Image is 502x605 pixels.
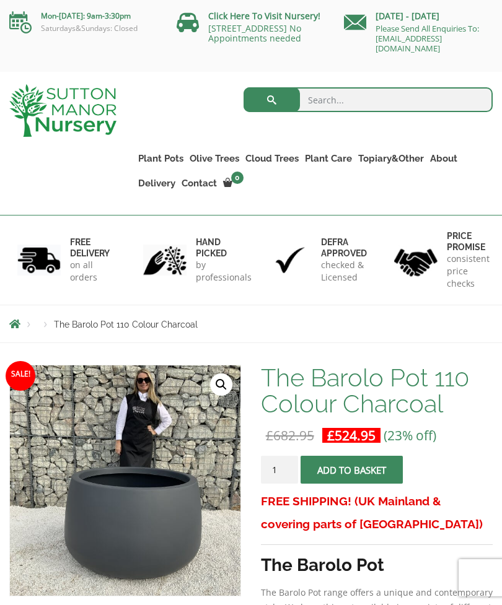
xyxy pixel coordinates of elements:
span: £ [266,427,273,444]
a: [STREET_ADDRESS] No Appointments needed [208,22,301,44]
span: Sale! [6,361,35,391]
a: Delivery [135,175,178,192]
a: Topiary&Other [355,150,427,167]
p: by professionals [196,259,252,284]
strong: The Barolo Pot [261,555,384,575]
h1: The Barolo Pot 110 Colour Charcoal [261,365,493,417]
a: 0 [220,175,247,192]
a: Olive Trees [187,150,242,167]
a: Contact [178,175,220,192]
bdi: 682.95 [266,427,314,444]
a: View full-screen image gallery [210,373,232,396]
h6: FREE DELIVERY [70,237,110,259]
a: Click Here To Visit Nursery! [208,10,320,22]
a: Plant Care [302,150,355,167]
a: Plant Pots [135,150,187,167]
p: Saturdays&Sundays: Closed [9,24,158,33]
p: Mon-[DATE]: 9am-3:30pm [9,9,158,24]
bdi: 524.95 [327,427,376,444]
nav: Breadcrumbs [9,319,493,329]
a: Please Send All Enquiries To: [EMAIL_ADDRESS][DOMAIN_NAME] [376,23,479,54]
img: 3.jpg [268,245,312,276]
p: consistent price checks [447,253,490,290]
p: on all orders [70,259,110,284]
img: logo [9,84,117,137]
img: 1.jpg [17,245,61,276]
p: checked & Licensed [321,259,367,284]
a: About [427,150,460,167]
span: 0 [231,172,244,184]
h3: FREE SHIPPING! (UK Mainland & covering parts of [GEOGRAPHIC_DATA]) [261,490,493,536]
h6: Price promise [447,230,490,253]
img: 2.jpg [143,245,187,276]
img: 4.jpg [394,241,438,279]
button: Add to basket [301,456,403,484]
span: £ [327,427,335,444]
input: Product quantity [261,456,298,484]
input: Search... [244,87,493,112]
a: Cloud Trees [242,150,302,167]
h6: Defra approved [321,237,367,259]
p: [DATE] - [DATE] [344,9,493,24]
span: (23% off) [384,427,436,444]
span: The Barolo Pot 110 Colour Charcoal [54,320,198,329]
h6: hand picked [196,237,252,259]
